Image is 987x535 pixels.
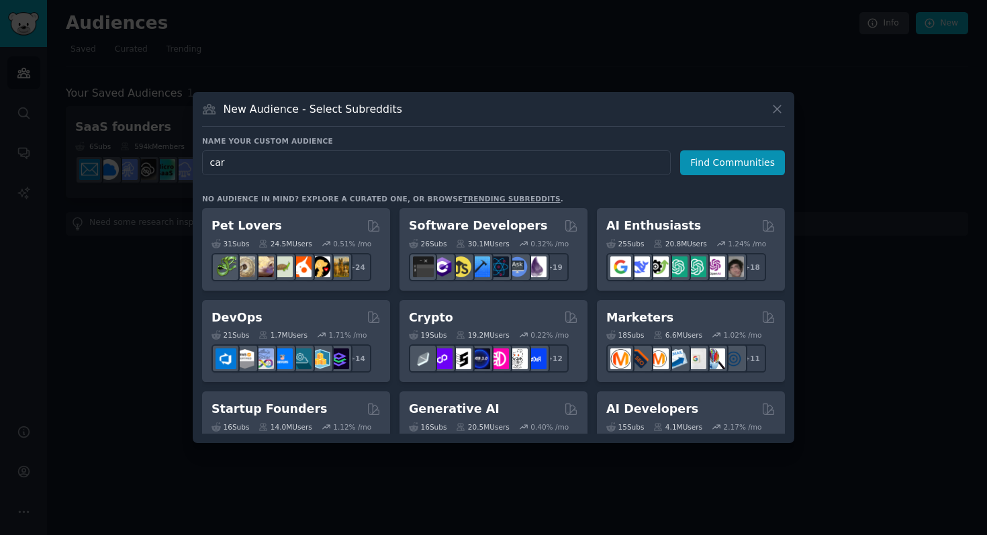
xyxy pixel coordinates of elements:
[648,256,669,277] img: AItoolsCatalog
[456,239,509,248] div: 30.1M Users
[202,194,563,203] div: No audience in mind? Explore a curated one, or browse .
[629,348,650,369] img: bigseo
[202,136,785,146] h3: Name your custom audience
[272,256,293,277] img: turtle
[272,348,293,369] img: DevOpsLinks
[451,348,471,369] img: ethstaker
[648,348,669,369] img: AskMarketing
[606,330,644,340] div: 18 Sub s
[234,348,255,369] img: AWS_Certified_Experts
[530,422,569,432] div: 0.40 % /mo
[413,348,434,369] img: ethfinance
[507,256,528,277] img: AskComputerScience
[610,256,631,277] img: GoogleGeminiAI
[526,348,547,369] img: defi_
[488,256,509,277] img: reactnative
[629,256,650,277] img: DeepSeek
[704,256,725,277] img: OpenAIDev
[409,422,446,432] div: 16 Sub s
[540,344,569,373] div: + 12
[723,348,744,369] img: OnlineMarketing
[202,150,671,175] input: Pick a short name, like "Digital Marketers" or "Movie-Goers"
[333,239,371,248] div: 0.51 % /mo
[343,344,371,373] div: + 14
[432,348,453,369] img: 0xPolygon
[667,348,688,369] img: Emailmarketing
[409,309,453,326] h2: Crypto
[606,401,698,418] h2: AI Developers
[530,330,569,340] div: 0.22 % /mo
[724,422,762,432] div: 2.17 % /mo
[333,422,371,432] div: 1.12 % /mo
[310,348,330,369] img: aws_cdk
[258,330,308,340] div: 1.7M Users
[738,344,766,373] div: + 11
[343,253,371,281] div: + 24
[723,256,744,277] img: ArtificalIntelligence
[469,348,490,369] img: web3
[211,217,282,234] h2: Pet Lovers
[606,217,701,234] h2: AI Enthusiasts
[234,256,255,277] img: ballpython
[469,256,490,277] img: iOSProgramming
[253,348,274,369] img: Docker_DevOps
[653,239,706,248] div: 20.8M Users
[432,256,453,277] img: csharp
[606,422,644,432] div: 15 Sub s
[667,256,688,277] img: chatgpt_promptDesign
[310,256,330,277] img: PetAdvice
[724,330,762,340] div: 1.02 % /mo
[409,239,446,248] div: 26 Sub s
[211,330,249,340] div: 21 Sub s
[680,150,785,175] button: Find Communities
[211,309,263,326] h2: DevOps
[451,256,471,277] img: learnjavascript
[526,256,547,277] img: elixir
[224,102,402,116] h3: New Audience - Select Subreddits
[409,217,547,234] h2: Software Developers
[653,330,702,340] div: 6.6M Users
[328,256,349,277] img: dogbreed
[610,348,631,369] img: content_marketing
[409,330,446,340] div: 19 Sub s
[686,256,706,277] img: chatgpt_prompts_
[329,330,367,340] div: 1.71 % /mo
[456,422,509,432] div: 20.5M Users
[540,253,569,281] div: + 19
[211,422,249,432] div: 16 Sub s
[507,348,528,369] img: CryptoNews
[704,348,725,369] img: MarketingResearch
[653,422,702,432] div: 4.1M Users
[606,239,644,248] div: 25 Sub s
[456,330,509,340] div: 19.2M Users
[409,401,500,418] h2: Generative AI
[253,256,274,277] img: leopardgeckos
[291,256,312,277] img: cockatiel
[211,239,249,248] div: 31 Sub s
[728,239,766,248] div: 1.24 % /mo
[463,195,560,203] a: trending subreddits
[738,253,766,281] div: + 18
[413,256,434,277] img: software
[530,239,569,248] div: 0.32 % /mo
[328,348,349,369] img: PlatformEngineers
[216,256,236,277] img: herpetology
[258,239,312,248] div: 24.5M Users
[211,401,327,418] h2: Startup Founders
[488,348,509,369] img: defiblockchain
[291,348,312,369] img: platformengineering
[258,422,312,432] div: 14.0M Users
[606,309,673,326] h2: Marketers
[686,348,706,369] img: googleads
[216,348,236,369] img: azuredevops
